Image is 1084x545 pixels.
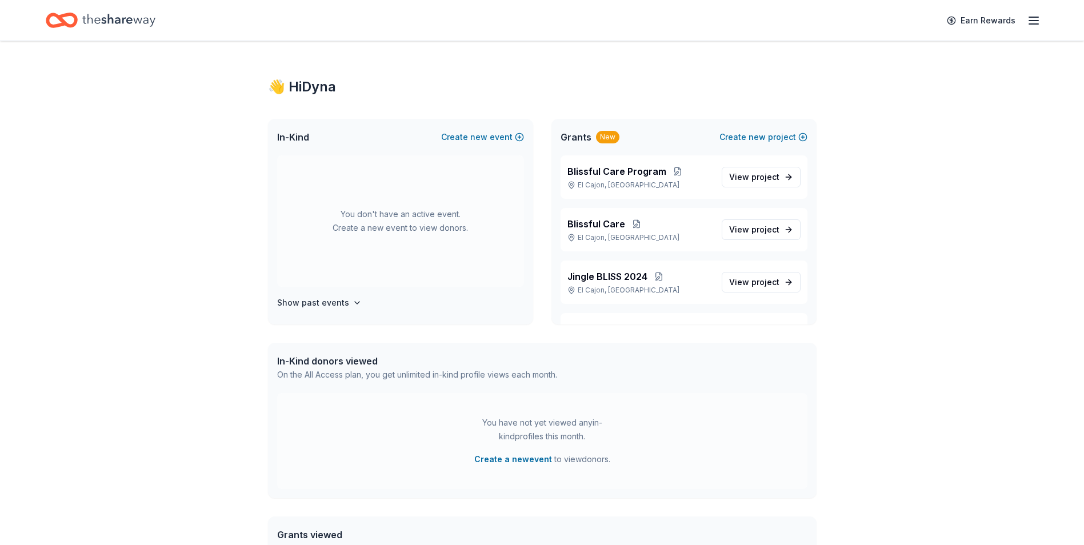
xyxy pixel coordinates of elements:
span: [DATE] [567,322,598,336]
button: Show past events [277,296,362,310]
a: View project [722,219,801,240]
span: to view donors . [474,452,610,466]
div: 👋 Hi Dyna [268,78,817,96]
div: You have not yet viewed any in-kind profiles this month. [471,416,614,443]
p: El Cajon, [GEOGRAPHIC_DATA] [567,286,713,295]
span: project [751,172,779,182]
span: project [751,277,779,287]
button: Createnewevent [441,130,524,144]
div: In-Kind donors viewed [277,354,557,368]
span: View [729,223,779,237]
a: View project [722,167,801,187]
p: El Cajon, [GEOGRAPHIC_DATA] [567,181,713,190]
h4: Show past events [277,296,349,310]
span: View [729,275,779,289]
span: Jingle BLISS 2024 [567,270,647,283]
span: new [749,130,766,144]
span: View [729,170,779,184]
div: New [596,131,619,143]
a: View project [722,272,801,292]
a: Earn Rewards [940,10,1022,31]
span: project [751,225,779,234]
div: On the All Access plan, you get unlimited in-kind profile views each month. [277,368,557,382]
p: El Cajon, [GEOGRAPHIC_DATA] [567,233,713,242]
span: Blissful Care Program [567,165,666,178]
span: In-Kind [277,130,309,144]
span: Grants [561,130,591,144]
div: Grants viewed [277,528,551,542]
a: Home [46,7,155,34]
button: Create a newevent [474,452,552,466]
span: Blissful Care [567,217,625,231]
button: Createnewproject [719,130,807,144]
span: new [470,130,487,144]
div: You don't have an active event. Create a new event to view donors. [277,155,524,287]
